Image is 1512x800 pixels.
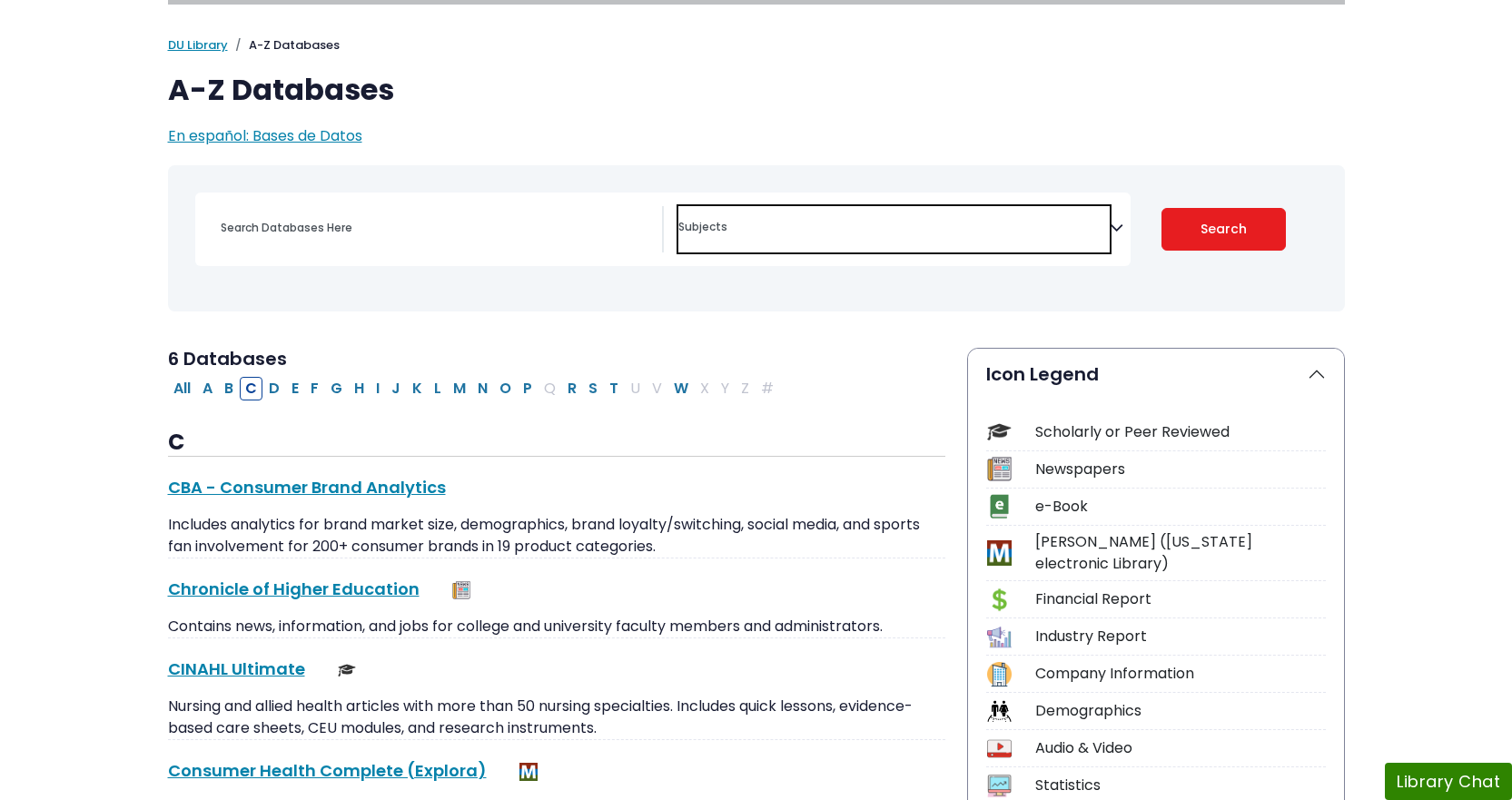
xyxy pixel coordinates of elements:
[448,377,471,400] button: Filter Results M
[168,36,1345,54] nav: breadcrumb
[197,377,218,400] button: Filter Results A
[168,696,945,739] p: Nursing and allied health articles with more than 50 nursing specialties. Includes quick lessons,...
[338,661,356,679] img: Scholarly or Peer Reviewed
[168,346,287,371] span: 6 Databases
[407,377,428,400] button: Filter Results K
[240,377,262,400] button: Filter Results C
[168,430,945,457] h3: C
[1035,459,1326,480] div: Newspapers
[219,377,239,400] button: Filter Results B
[168,759,487,782] a: Consumer Health Complete (Explora)
[1035,531,1326,575] div: [PERSON_NAME] ([US_STATE] electronic Library)
[168,514,945,558] p: Includes analytics for brand market size, demographics, brand loyalty/switching, social media, an...
[168,476,446,499] a: CBA - Consumer Brand Analytics
[519,763,538,781] img: MeL (Michigan electronic Library)
[968,349,1344,400] button: Icon Legend
[1035,588,1326,610] div: Financial Report
[987,457,1012,481] img: Icon Newspapers
[1035,737,1326,759] div: Audio & Video
[987,588,1012,612] img: Icon Financial Report
[987,736,1012,761] img: Icon Audio & Video
[1385,763,1512,800] button: Library Chat
[1035,775,1326,796] div: Statistics
[168,377,196,400] button: All
[168,377,781,398] div: Alpha-list to filter by first letter of database name
[210,214,662,241] input: Search database by title or keyword
[494,377,517,400] button: Filter Results O
[1035,700,1326,722] div: Demographics
[987,540,1012,565] img: Icon MeL (Michigan electronic Library)
[987,494,1012,519] img: Icon e-Book
[472,377,493,400] button: Filter Results N
[1035,496,1326,518] div: e-Book
[1035,663,1326,685] div: Company Information
[987,662,1012,686] img: Icon Company Information
[168,616,945,637] p: Contains news, information, and jobs for college and university faculty members and administrators.
[987,420,1012,444] img: Icon Scholarly or Peer Reviewed
[168,125,362,146] a: En español: Bases de Datos
[987,625,1012,649] img: Icon Industry Report
[518,377,538,400] button: Filter Results P
[168,165,1345,311] nav: Search filters
[168,73,1345,107] h1: A-Z Databases
[305,377,324,400] button: Filter Results F
[562,377,582,400] button: Filter Results R
[1035,626,1326,647] div: Industry Report
[604,377,624,400] button: Filter Results T
[386,377,406,400] button: Filter Results J
[371,377,385,400] button: Filter Results I
[987,774,1012,798] img: Icon Statistics
[228,36,340,54] li: A-Z Databases
[668,377,694,400] button: Filter Results W
[168,36,228,54] a: DU Library
[168,578,420,600] a: Chronicle of Higher Education
[1161,208,1286,251] button: Submit for Search Results
[987,699,1012,724] img: Icon Demographics
[429,377,447,400] button: Filter Results L
[452,581,470,599] img: Newspapers
[286,377,304,400] button: Filter Results E
[263,377,285,400] button: Filter Results D
[1035,421,1326,443] div: Scholarly or Peer Reviewed
[678,222,1110,236] textarea: Search
[349,377,370,400] button: Filter Results H
[168,657,305,680] a: CINAHL Ultimate
[325,377,348,400] button: Filter Results G
[583,377,603,400] button: Filter Results S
